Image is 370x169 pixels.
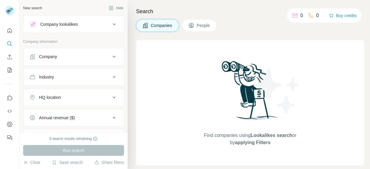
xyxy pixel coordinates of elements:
[250,64,304,118] img: Surfe Illustration - Stars
[219,59,281,126] img: Surfe Illustration - Woman searching with binoculars
[5,38,14,49] button: Search
[5,25,14,36] button: Quick start
[39,94,61,100] div: HQ location
[23,17,124,31] button: Company lookalikes
[136,7,363,16] h4: Search
[52,159,83,165] button: Save search
[23,39,124,44] p: Company information
[5,119,14,130] button: Dashboard
[40,21,78,27] div: Company lookalikes
[23,5,42,11] div: New search
[5,106,14,117] button: Use Surfe API
[23,90,124,105] button: HQ location
[197,22,211,28] span: People
[235,140,270,145] span: applying Filters
[23,159,40,165] button: Clear
[105,4,128,13] button: Hide
[202,132,298,146] span: Find companies using or by
[39,54,57,60] div: Company
[50,136,98,141] div: 0 search results remaining
[300,12,303,19] p: 0
[5,93,14,103] button: Use Surfe on LinkedIn
[23,131,124,145] button: Employees (size)
[23,70,124,84] button: Industry
[5,65,14,76] button: My lists
[23,49,124,64] button: Company
[23,111,124,125] button: Annual revenue ($)
[316,12,319,19] p: 0
[39,74,54,80] div: Industry
[250,133,292,138] span: Lookalikes search
[329,11,357,20] button: Buy credits
[151,22,173,28] span: Companies
[39,115,75,121] div: Annual revenue ($)
[5,52,14,62] button: Enrich CSV
[5,132,14,143] button: Feedback
[94,159,124,165] button: Share filters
